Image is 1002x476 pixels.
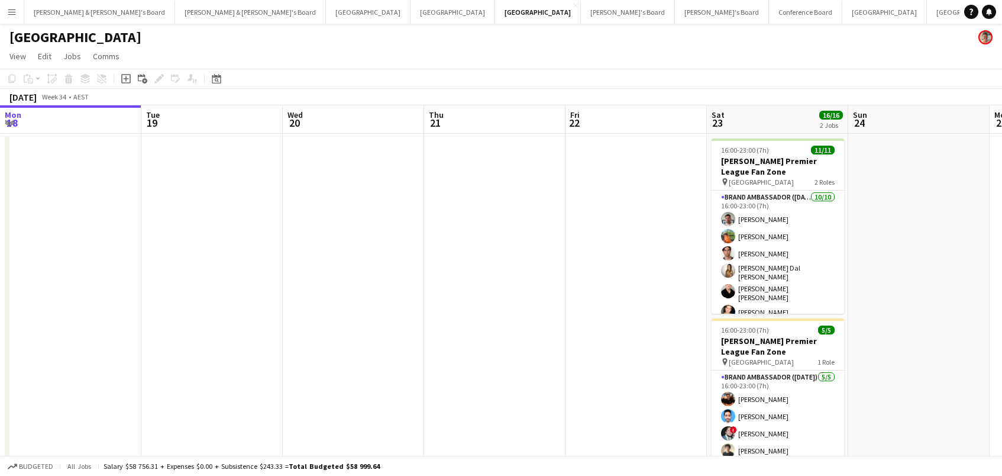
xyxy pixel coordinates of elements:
div: Salary $58 756.31 + Expenses $0.00 + Subsistence $243.33 = [104,462,380,471]
span: Thu [429,110,444,120]
span: Week 34 [39,92,69,101]
h3: [PERSON_NAME] Premier League Fan Zone [712,156,844,177]
div: 2 Jobs [820,121,842,130]
span: 21 [427,116,444,130]
button: [PERSON_NAME]'s Board [581,1,675,24]
span: Total Budgeted $58 999.64 [289,462,380,471]
span: 23 [710,116,725,130]
span: 22 [568,116,580,130]
h3: [PERSON_NAME] Premier League Fan Zone [712,336,844,357]
span: 20 [286,116,303,130]
span: Wed [287,110,303,120]
span: Tue [146,110,160,120]
a: View [5,49,31,64]
span: Fri [570,110,580,120]
span: [GEOGRAPHIC_DATA] [729,358,794,366]
span: Sat [712,110,725,120]
button: [PERSON_NAME] & [PERSON_NAME]'s Board [175,1,326,24]
button: [PERSON_NAME]'s Board [675,1,769,24]
span: Mon [5,110,21,120]
span: 24 [851,116,867,130]
a: Jobs [59,49,86,64]
span: 16:00-23:00 (7h) [721,146,769,155]
a: Comms [88,49,124,64]
span: 16:00-23:00 (7h) [721,326,769,335]
button: [GEOGRAPHIC_DATA] [842,1,927,24]
button: [GEOGRAPHIC_DATA] [495,1,581,24]
button: [GEOGRAPHIC_DATA] [326,1,411,24]
span: Jobs [63,51,81,62]
div: AEST [73,92,89,101]
button: Conference Board [769,1,842,24]
span: 19 [144,116,160,130]
app-user-avatar: Victoria Hunt [978,30,993,44]
button: Budgeted [6,460,55,473]
button: [PERSON_NAME] & [PERSON_NAME]'s Board [24,1,175,24]
span: View [9,51,26,62]
span: All jobs [65,462,93,471]
button: [GEOGRAPHIC_DATA] [411,1,495,24]
span: 5/5 [818,326,835,335]
app-job-card: 16:00-23:00 (7h)11/11[PERSON_NAME] Premier League Fan Zone [GEOGRAPHIC_DATA]2 RolesBrand Ambassad... [712,139,844,314]
span: Sun [853,110,867,120]
h1: [GEOGRAPHIC_DATA] [9,28,141,46]
span: Budgeted [19,462,53,471]
span: [GEOGRAPHIC_DATA] [729,178,794,186]
span: 11/11 [811,146,835,155]
app-card-role: Brand Ambassador ([DATE])10/1016:00-23:00 (7h)[PERSON_NAME][PERSON_NAME][PERSON_NAME][PERSON_NAME... [712,191,844,396]
a: Edit [33,49,56,64]
span: 18 [3,116,21,130]
span: 16/16 [819,111,843,120]
span: Comms [93,51,119,62]
span: 2 Roles [814,178,835,186]
span: 1 Role [817,358,835,366]
div: [DATE] [9,91,37,103]
span: Edit [38,51,51,62]
span: ! [730,426,737,433]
